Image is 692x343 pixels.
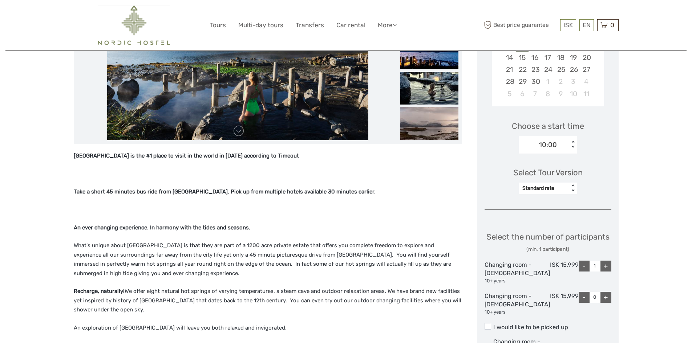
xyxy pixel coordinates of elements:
div: Choose Monday, September 22nd, 2025 [516,64,529,75]
div: Choose Friday, September 26th, 2025 [567,64,580,75]
div: Choose Wednesday, October 1st, 2025 [541,75,554,87]
a: Transfers [296,20,324,30]
div: Choose Friday, September 19th, 2025 [567,52,580,64]
img: 32eb2386f24e443e936de40c7f2abf66_slider_thumbnail.jpeg [400,72,458,105]
p: What's unique about [GEOGRAPHIC_DATA] is that they are part of a 1200 acre private estate that of... [74,241,462,278]
div: 10:00 [539,140,557,150]
div: Choose Tuesday, September 23rd, 2025 [529,64,541,75]
div: Choose Wednesday, September 17th, 2025 [541,52,554,64]
div: Choose Thursday, September 18th, 2025 [554,52,567,64]
div: Changing room - [DEMOGRAPHIC_DATA] [485,292,550,316]
div: Choose Saturday, October 4th, 2025 [580,75,592,87]
div: ISK 15,999 [550,292,579,316]
span: ISK [563,21,573,29]
button: Open LiveChat chat widget [84,11,92,20]
strong: An ever changing experience. In harmony with the tides and seasons. [74,224,250,231]
span: 0 [609,21,615,29]
div: Choose Friday, October 10th, 2025 [567,88,580,100]
a: Multi-day tours [238,20,283,30]
div: 10+ years [485,309,550,316]
div: Changing room - [DEMOGRAPHIC_DATA] [485,261,550,285]
label: I would like to be picked up [485,323,611,332]
div: Choose Tuesday, September 30th, 2025 [529,75,541,87]
strong: Recharge, naturally! [74,288,125,294]
div: Choose Sunday, September 28th, 2025 [503,75,516,87]
div: Standard rate [522,185,566,192]
div: Choose Thursday, October 9th, 2025 [554,88,567,100]
a: Car rental [336,20,365,30]
a: Tours [210,20,226,30]
div: Choose Wednesday, September 24th, 2025 [541,64,554,75]
div: Choose Sunday, September 21st, 2025 [503,64,516,75]
a: More [378,20,397,30]
div: Choose Saturday, September 27th, 2025 [580,64,592,75]
div: month 2025-09 [494,28,602,100]
p: An exploration of [GEOGRAPHIC_DATA] will leave you both relaxed and invigorated. [74,323,462,333]
div: - [579,261,590,271]
div: Choose Tuesday, October 7th, 2025 [529,88,541,100]
div: Choose Monday, October 6th, 2025 [516,88,529,100]
img: 4075f79dabce4cc29c40dc1d5bb4bbb2_slider_thumbnail.jpeg [400,107,458,140]
div: Select the number of participants [486,231,610,253]
div: + [600,292,611,303]
div: (min. 1 participant) [486,246,610,253]
div: 10+ years [485,278,550,285]
div: + [600,261,611,271]
div: < > [570,141,576,148]
strong: [GEOGRAPHIC_DATA] is the #1 place to visit in the world in [DATE] according to Timeout [74,152,299,159]
div: < > [570,184,576,192]
div: EN [579,19,594,31]
div: Choose Saturday, September 20th, 2025 [580,52,592,64]
div: Choose Thursday, October 2nd, 2025 [554,75,567,87]
div: Choose Sunday, October 5th, 2025 [503,88,516,100]
div: ISK 15,999 [550,261,579,285]
div: Choose Monday, September 29th, 2025 [516,75,529,87]
p: We're away right now. Please check back later! [10,13,82,19]
div: Choose Monday, September 15th, 2025 [516,52,529,64]
p: We offer eight natural hot springs of varying temperatures, a steam cave and outdoor relaxation a... [74,287,462,315]
img: 2454-61f15230-a6bf-4303-aa34-adabcbdb58c5_logo_big.png [98,5,170,45]
div: Choose Friday, October 3rd, 2025 [567,75,580,87]
div: Choose Tuesday, September 16th, 2025 [529,52,541,64]
img: e2789be4f5a34e6693e929a7aef51185_slider_thumbnail.jpeg [400,37,458,69]
div: Choose Saturday, October 11th, 2025 [580,88,592,100]
div: - [579,292,590,303]
div: Choose Thursday, September 25th, 2025 [554,64,567,75]
span: Choose a start time [512,121,584,132]
div: Select Tour Version [513,167,583,178]
div: Choose Wednesday, October 8th, 2025 [541,88,554,100]
div: Choose Sunday, September 14th, 2025 [503,52,516,64]
span: Best price guarantee [482,19,558,31]
strong: Take a short 45 minutes bus ride from [GEOGRAPHIC_DATA]. Pick up from multiple hotels available 3... [74,188,376,195]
